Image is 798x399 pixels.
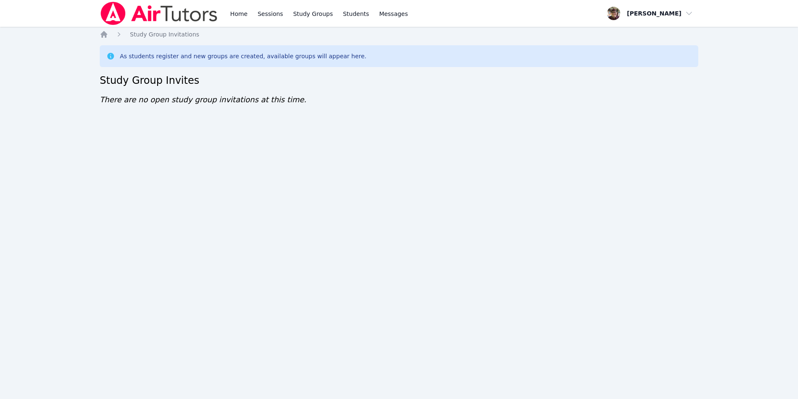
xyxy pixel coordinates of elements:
[120,52,366,60] div: As students register and new groups are created, available groups will appear here.
[100,30,698,39] nav: Breadcrumb
[130,30,199,39] a: Study Group Invitations
[100,2,218,25] img: Air Tutors
[100,74,698,87] h2: Study Group Invites
[130,31,199,38] span: Study Group Invitations
[100,95,306,104] span: There are no open study group invitations at this time.
[379,10,408,18] span: Messages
